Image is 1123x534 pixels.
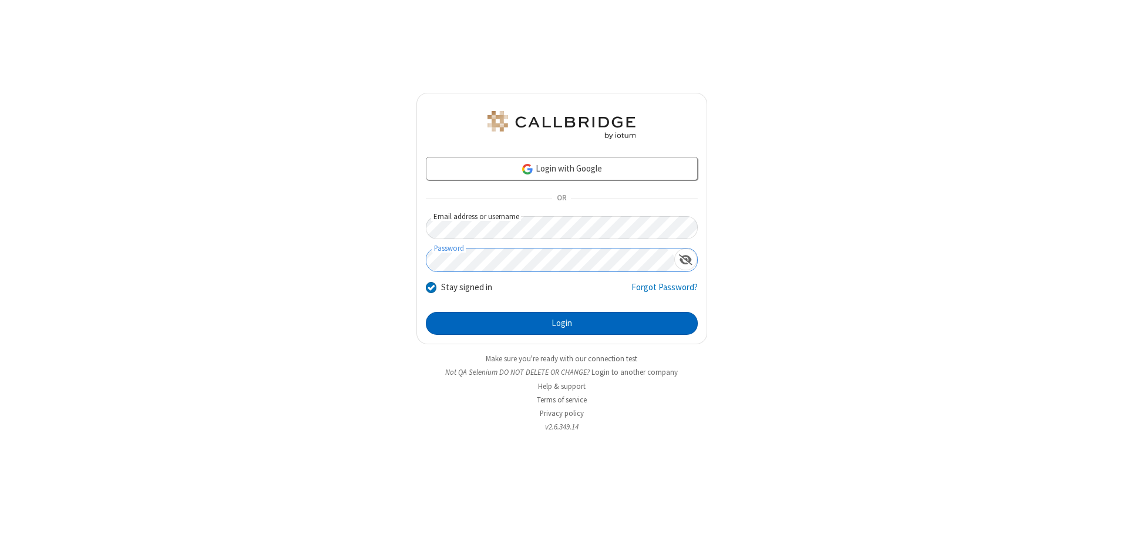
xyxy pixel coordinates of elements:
a: Help & support [538,381,586,391]
input: Email address or username [426,216,698,239]
li: v2.6.349.14 [416,421,707,432]
button: Login to another company [591,367,678,378]
li: Not QA Selenium DO NOT DELETE OR CHANGE? [416,367,707,378]
span: OR [552,190,571,207]
div: Show password [674,248,697,270]
img: google-icon.png [521,163,534,176]
a: Login with Google [426,157,698,180]
label: Stay signed in [441,281,492,294]
button: Login [426,312,698,335]
a: Forgot Password? [631,281,698,303]
a: Terms of service [537,395,587,405]
a: Privacy policy [540,408,584,418]
input: Password [426,248,674,271]
img: QA Selenium DO NOT DELETE OR CHANGE [485,111,638,139]
a: Make sure you're ready with our connection test [486,354,637,364]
